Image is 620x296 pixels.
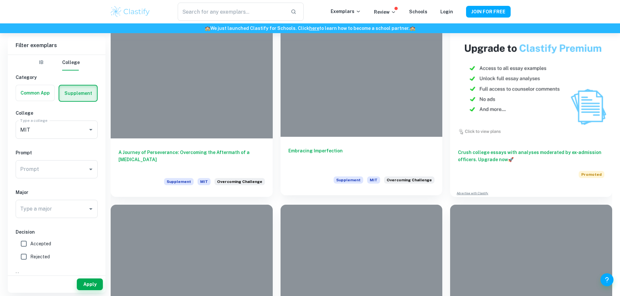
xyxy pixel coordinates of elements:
[384,176,434,187] div: Tell us about the most significant challenge you’ve faced or something important that didn’t go a...
[458,149,604,163] h6: Crush college essays with analyses moderated by ex-admission officers. Upgrade now
[16,74,98,81] h6: Category
[214,178,265,189] div: Tell us about the most significant challenge you’ve faced or something important that didn’t go a...
[30,240,51,247] span: Accepted
[387,177,432,183] span: Overcoming Challenge
[410,26,415,31] span: 🏫
[20,118,47,123] label: Type a college
[118,149,265,170] h6: A Journey of Perseverance: Overcoming the Aftermath of a [MEDICAL_DATA]
[111,17,273,197] a: A Journey of Perseverance: Overcoming the Aftermath of a [MEDICAL_DATA]SupplementMITTell us about...
[16,109,98,117] h6: College
[1,25,619,32] h6: We just launched Clastify for Schools. Click to learn how to become a school partner.
[16,149,98,156] h6: Prompt
[77,278,103,290] button: Apply
[334,176,363,184] span: Supplement
[86,165,95,174] button: Open
[86,125,95,134] button: Open
[34,55,80,71] div: Filter type choice
[600,273,613,286] button: Help and Feedback
[205,26,210,31] span: 🏫
[164,178,194,185] span: Supplement
[178,3,285,21] input: Search for any exemplars...
[466,6,511,18] button: JOIN FOR FREE
[16,85,54,101] button: Common App
[288,147,435,169] h6: Embracing Imperfection
[374,8,396,16] p: Review
[457,191,488,196] a: Advertise with Clastify
[34,55,49,71] button: IB
[409,9,427,14] a: Schools
[450,17,612,138] img: Thumbnail
[198,178,211,185] span: MIT
[281,17,443,197] a: Embracing ImperfectionSupplementMITTell us about the most significant challenge you’ve faced or s...
[367,176,380,184] span: MIT
[309,26,319,31] a: here
[16,189,98,196] h6: Major
[8,36,105,55] h6: Filter exemplars
[110,5,151,18] img: Clastify logo
[16,228,98,236] h6: Decision
[440,9,453,14] a: Login
[579,171,604,178] span: Promoted
[86,204,95,213] button: Open
[59,85,97,101] button: Supplement
[331,8,361,15] p: Exemplars
[16,271,98,278] h6: Year
[508,157,514,162] span: 🚀
[30,253,50,260] span: Rejected
[62,55,80,71] button: College
[217,179,262,185] span: Overcoming Challenge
